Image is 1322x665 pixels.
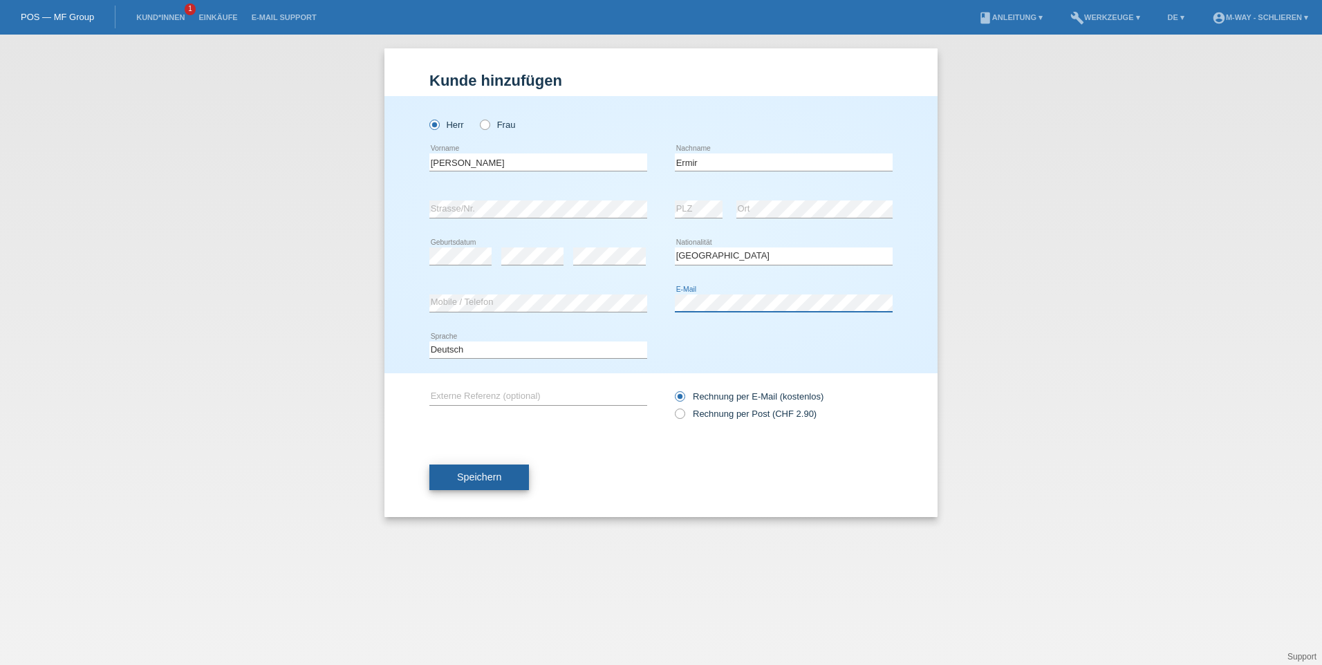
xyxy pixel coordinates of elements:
label: Herr [429,120,464,130]
span: Speichern [457,471,501,483]
input: Rechnung per E-Mail (kostenlos) [675,391,684,409]
a: bookAnleitung ▾ [971,13,1050,21]
a: E-Mail Support [245,13,324,21]
i: build [1070,11,1084,25]
a: Support [1287,652,1316,662]
input: Rechnung per Post (CHF 2.90) [675,409,684,426]
a: buildWerkzeuge ▾ [1063,13,1147,21]
a: DE ▾ [1161,13,1191,21]
label: Frau [480,120,515,130]
h1: Kunde hinzufügen [429,72,893,89]
span: 1 [185,3,196,15]
i: book [978,11,992,25]
a: Einkäufe [192,13,244,21]
input: Herr [429,120,438,129]
a: POS — MF Group [21,12,94,22]
a: account_circlem-way - Schlieren ▾ [1205,13,1315,21]
label: Rechnung per E-Mail (kostenlos) [675,391,823,402]
a: Kund*innen [129,13,192,21]
button: Speichern [429,465,529,491]
label: Rechnung per Post (CHF 2.90) [675,409,817,419]
i: account_circle [1212,11,1226,25]
input: Frau [480,120,489,129]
